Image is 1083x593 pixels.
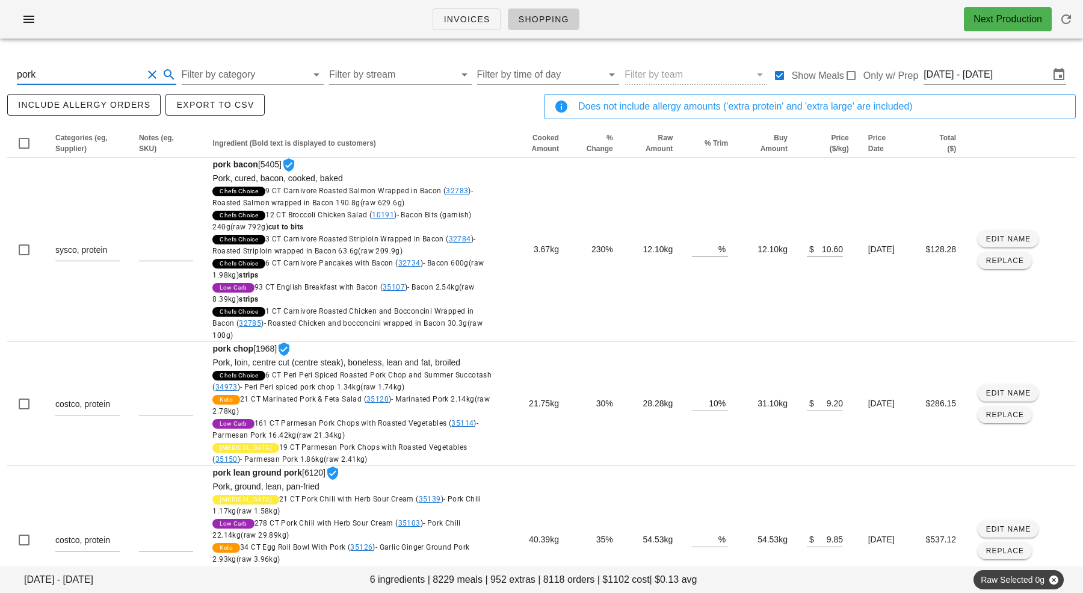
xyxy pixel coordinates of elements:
[623,342,683,466] td: 28.28kg
[55,134,108,153] span: Categories (eg, Supplier)
[738,342,797,466] td: 31.10kg
[239,271,258,279] strong: strips
[504,129,569,158] th: Cooked Amount: Not sorted. Activate to sort ascending.
[859,342,913,466] td: [DATE]
[532,134,559,153] span: Cooked Amount
[868,134,886,153] span: Price Date
[419,495,441,503] a: 35139
[738,158,797,342] td: 12.10kg
[366,395,389,403] a: 35120
[220,307,258,317] span: Chefs Choice
[863,70,919,82] label: Only w/ Prep
[220,371,258,380] span: Chefs Choice
[268,223,303,231] strong: cut to bits
[718,241,728,256] div: %
[329,65,472,84] div: Filter by stream
[240,383,404,391] span: - Peri Peri spiced pork chop 1.34kg
[220,419,247,429] span: Low Carb
[372,211,394,219] a: 10191
[212,160,494,341] span: [5405]
[650,573,697,587] span: | $0.13 avg
[360,199,405,207] span: (raw 629.6g)
[220,283,247,293] span: Low Carb
[17,65,143,84] input: press enter to search
[792,70,844,82] label: Show Meals
[705,139,728,147] span: % Trim
[129,129,203,158] th: Notes (eg, SKU): Not sorted. Activate to sort ascending.
[212,395,490,415] span: 21 CT Marinated Pork & Feta Salad ( )
[241,531,289,539] span: (raw 29.89kg)
[578,99,1066,114] div: Does not include allergy amounts ('extra protein' and 'extra large' are included)
[807,241,814,256] div: $
[596,399,613,408] span: 30%
[212,307,483,340] span: 1 CT Carnivore Roasted Chicken and Bocconcini Wrapped in Bacon ( )
[807,395,814,411] div: $
[443,14,490,24] span: Invoices
[239,295,258,303] strong: strips
[7,94,161,116] button: include allergy orders
[212,173,342,183] span: Pork, cured, bacon, cooked, baked
[17,100,150,110] span: include allergy orders
[145,67,159,82] button: Clear Search By Ingredient
[529,399,559,408] span: 21.75kg
[986,235,1031,243] span: Edit Name
[518,14,569,24] span: Shopping
[978,231,1038,247] button: Edit Name
[978,542,1031,559] button: Replace
[797,129,859,158] th: Price ($/kg): Not sorted. Activate to sort ascending.
[978,385,1038,402] button: Edit Name
[236,555,280,564] span: (raw 3.96kg)
[230,223,268,231] span: (raw 792g)
[220,543,233,553] span: Keto
[236,507,280,515] span: (raw 1.58kg)
[212,543,469,564] span: 34 CT Egg Roll Bowl With Pork ( )
[682,129,738,158] th: % Trim: Not sorted. Activate to sort ascending.
[926,244,957,254] span: $128.28
[986,389,1031,397] span: Edit Name
[182,65,324,84] div: Filter by category
[220,519,247,529] span: Low Carb
[529,535,559,544] span: 40.39kg
[212,543,469,564] span: - Garlic Ginger Ground Pork 2.93kg
[477,65,620,84] div: Filter by time of day
[240,455,368,464] span: - Parmesan Pork 1.86kg
[986,547,1025,555] span: Replace
[220,443,272,453] span: [MEDICAL_DATA]
[859,158,913,342] td: [DATE]
[398,519,421,527] a: 35103
[761,134,788,153] span: Buy Amount
[220,395,233,405] span: Keto
[212,283,474,303] span: 93 CT English Breakfast with Bacon ( )
[451,419,474,427] a: 35114
[926,535,957,544] span: $537.12
[449,235,471,243] a: 32784
[383,283,405,291] a: 35107
[978,521,1038,538] button: Edit Name
[830,134,849,153] span: Price ($/kg)
[973,12,1042,26] div: Next Production
[220,187,258,196] span: Chefs Choice
[203,129,504,158] th: Ingredient (Bold text is displayed to customers): Not sorted. Activate to sort ascending.
[623,158,683,342] td: 12.10kg
[212,187,473,207] span: 9 CT Carnivore Roasted Salmon Wrapped in Bacon ( )
[569,129,623,158] th: % Change: Not sorted. Activate to sort ascending.
[212,139,375,147] span: Ingredient (Bold text is displayed to customers)
[591,244,613,254] span: 230%
[220,259,258,269] span: Chefs Choice
[212,235,475,255] span: - Roasted Striploin wrapped in Bacon 63.6g
[212,358,460,367] span: Pork, loin, centre cut (centre steak), boneless, lean and fat, broiled
[239,319,261,328] a: 32785
[623,129,683,158] th: Raw Amount: Not sorted. Activate to sort ascending.
[986,411,1025,419] span: Replace
[212,211,471,231] span: 12 CT Broccoli Chicken Salad ( )
[738,129,797,158] th: Buy Amount: Not sorted. Activate to sort ascending.
[215,455,238,464] a: 35150
[596,535,613,544] span: 35%
[215,383,238,391] a: 34973
[212,443,467,464] span: 19 CT Parmesan Pork Chops with Roasted Vegetables ( )
[212,259,484,279] span: 6 CT Carnivore Pancakes with Bacon ( )
[165,94,264,116] button: Export to CSV
[398,259,421,267] a: 32734
[978,252,1031,269] button: Replace
[939,134,956,153] span: Total ($)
